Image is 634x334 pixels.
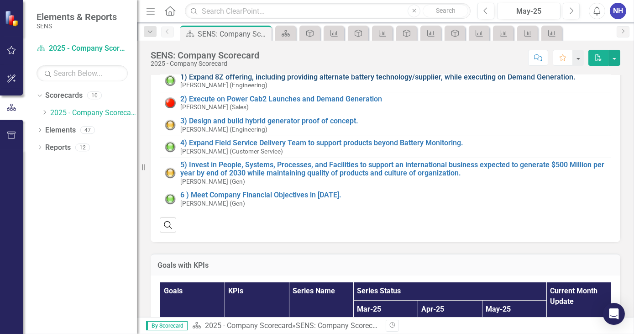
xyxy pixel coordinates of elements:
[75,143,90,151] div: 12
[180,126,267,133] small: [PERSON_NAME] (Engineering)
[165,168,176,179] img: Yellow: At Risk/Needs Attention
[5,11,21,27] img: ClearPoint Strategy
[500,6,557,17] div: May-25
[37,65,128,81] input: Search Below...
[180,178,245,185] small: [PERSON_NAME] (Gen)
[423,5,468,17] button: Search
[50,108,137,118] a: 2025 - Company Scorecard
[165,75,176,86] img: Green: On Track
[180,161,612,177] a: 5) Invest in People, Systems, Processes, and Facilities to support an international business expe...
[180,82,267,89] small: [PERSON_NAME] (Engineering)
[296,321,383,330] div: SENS: Company Scorecard
[180,117,612,125] a: 3) Design and build hybrid generator proof of concept.
[37,43,128,54] a: 2025 - Company Scorecard
[205,321,292,330] a: 2025 - Company Scorecard
[180,104,249,111] small: [PERSON_NAME] (Sales)
[151,60,259,67] div: 2025 - Company Scorecard
[165,194,176,205] img: Green: On Track
[45,143,71,153] a: Reports
[165,97,176,108] img: Red: Critical Issues/Off-Track
[157,261,613,270] h3: Goals with KPIs
[436,7,456,14] span: Search
[185,3,471,19] input: Search ClearPoint...
[37,11,117,22] span: Elements & Reports
[497,3,561,19] button: May-25
[151,50,259,60] div: SENS: Company Scorecard
[180,73,612,81] a: 1) Expand 8Z offering, including providing alternate battery technology/supplier, while executing...
[165,142,176,153] img: Green: On Track
[45,90,83,101] a: Scorecards
[180,95,612,103] a: 2) Execute on Power Cab2 Launches and Demand Generation
[146,321,188,330] span: By Scorecard
[45,125,76,136] a: Elements
[165,120,176,131] img: Yellow: At Risk/Needs Attention
[180,148,283,155] small: [PERSON_NAME] (Customer Service)
[180,191,612,199] a: 6 ) Meet Company Financial Objectives in [DATE].
[87,92,102,100] div: 10
[37,22,117,30] small: SENS
[180,139,612,147] a: 4) Expand Field Service Delivery Team to support products beyond Battery Monitoring.
[198,28,269,40] div: SENS: Company Scorecard
[603,303,625,325] div: Open Intercom Messenger
[610,3,626,19] button: NH
[192,321,379,331] div: »
[180,200,245,207] small: [PERSON_NAME] (Gen)
[80,126,95,134] div: 47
